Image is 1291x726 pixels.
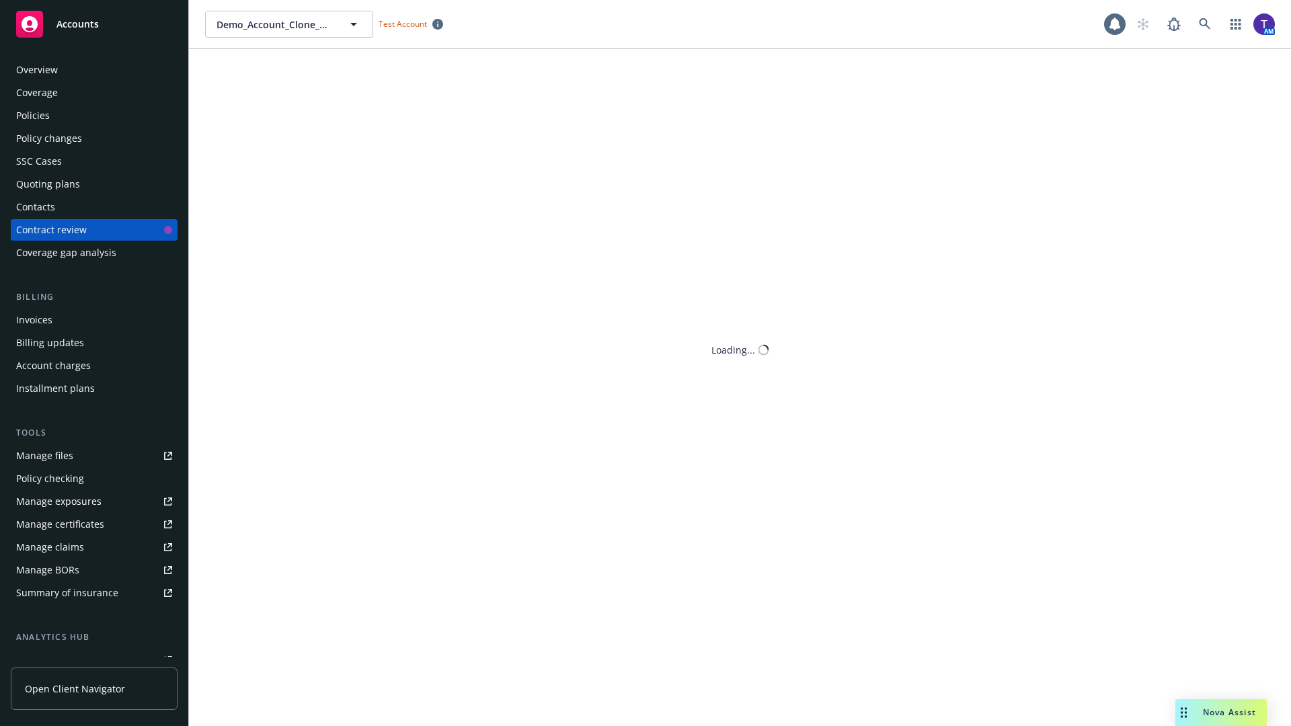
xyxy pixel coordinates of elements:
[11,355,178,376] a: Account charges
[205,11,373,38] button: Demo_Account_Clone_QA_CR_Tests_Demo
[11,491,178,512] a: Manage exposures
[11,631,178,644] div: Analytics hub
[11,582,178,604] a: Summary of insurance
[16,128,82,149] div: Policy changes
[11,309,178,331] a: Invoices
[16,536,84,558] div: Manage claims
[11,332,178,354] a: Billing updates
[16,559,79,581] div: Manage BORs
[11,196,178,218] a: Contacts
[11,151,178,172] a: SSC Cases
[16,59,58,81] div: Overview
[16,242,116,264] div: Coverage gap analysis
[1175,699,1192,726] div: Drag to move
[16,649,128,671] div: Loss summary generator
[11,445,178,467] a: Manage files
[16,355,91,376] div: Account charges
[16,173,80,195] div: Quoting plans
[16,491,102,512] div: Manage exposures
[1130,11,1157,38] a: Start snowing
[16,82,58,104] div: Coverage
[1203,707,1256,718] span: Nova Assist
[16,582,118,604] div: Summary of insurance
[11,242,178,264] a: Coverage gap analysis
[16,151,62,172] div: SSC Cases
[11,128,178,149] a: Policy changes
[11,536,178,558] a: Manage claims
[11,219,178,241] a: Contract review
[11,426,178,440] div: Tools
[16,468,84,489] div: Policy checking
[25,682,125,696] span: Open Client Navigator
[11,468,178,489] a: Policy checking
[711,343,755,357] div: Loading...
[11,559,178,581] a: Manage BORs
[16,332,84,354] div: Billing updates
[16,196,55,218] div: Contacts
[11,82,178,104] a: Coverage
[1222,11,1249,38] a: Switch app
[11,290,178,304] div: Billing
[16,514,104,535] div: Manage certificates
[1175,699,1267,726] button: Nova Assist
[16,105,50,126] div: Policies
[16,309,52,331] div: Invoices
[11,649,178,671] a: Loss summary generator
[373,17,448,31] span: Test Account
[16,378,95,399] div: Installment plans
[11,514,178,535] a: Manage certificates
[16,219,87,241] div: Contract review
[1161,11,1187,38] a: Report a Bug
[11,59,178,81] a: Overview
[56,19,99,30] span: Accounts
[11,173,178,195] a: Quoting plans
[11,378,178,399] a: Installment plans
[1253,13,1275,35] img: photo
[16,445,73,467] div: Manage files
[1191,11,1218,38] a: Search
[379,18,427,30] span: Test Account
[217,17,333,32] span: Demo_Account_Clone_QA_CR_Tests_Demo
[11,5,178,43] a: Accounts
[11,105,178,126] a: Policies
